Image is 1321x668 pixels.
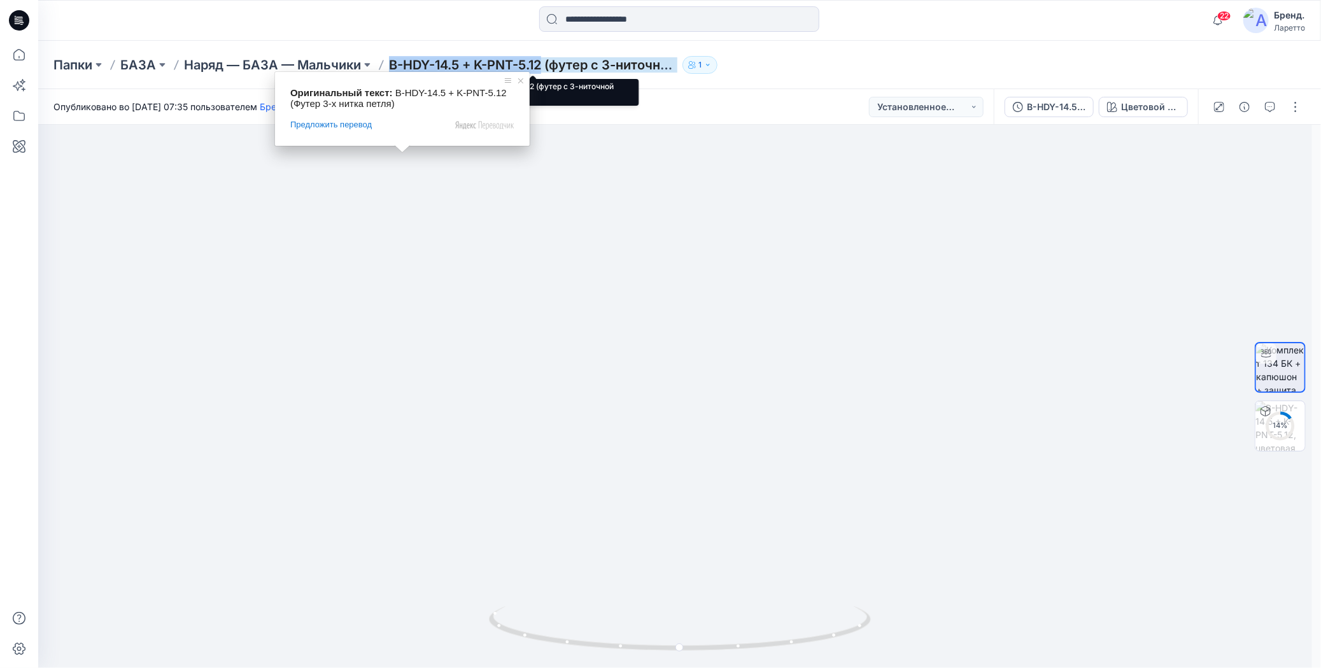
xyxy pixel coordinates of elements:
span: 22 [1217,11,1231,21]
a: БАЗА [120,56,156,74]
p: 1 [698,58,702,72]
div: 14 % [1265,420,1296,431]
ya-tr-span: Ларетто [1274,23,1305,32]
ya-tr-span: Наряд — БАЗА — Мальчики [184,57,361,73]
img: Комплект 134 БК + капюшон + защита [1256,343,1304,392]
button: B-HDY-14.5 + K-PNT-5.12 [1005,97,1094,117]
span: Предложить перевод [290,119,372,131]
ya-tr-span: БАЗА [120,57,156,73]
ya-tr-span: Опубликовано во [DATE] 07:35 пользователем [53,101,257,112]
img: аватар [1243,8,1269,33]
ya-tr-span: Бренд. [1274,10,1304,20]
button: 1 [682,56,717,74]
button: Цветовой путь 1 [1099,97,1188,117]
ya-tr-span: Цветовой путь 1 [1121,101,1194,112]
ya-tr-span: Папки [53,57,92,73]
a: Бренд . [260,101,292,112]
span: Оригинальный текст: [290,87,393,98]
span: B-HDY-14.5 + K-PNT-5.12 (Футер 3-х нитка петля) [290,87,509,109]
a: Папки [53,56,92,74]
a: Наряд — БАЗА — Мальчики [184,56,361,74]
button: Подробные сведения [1234,97,1255,117]
ya-tr-span: B-HDY-14.5 + K-PNT-5.12 (футер с 3-ниточной петлей) [389,57,728,73]
ya-tr-span: B-HDY-14.5 + K-PNT-5.12 [1027,101,1138,112]
img: B-HDY-14.5 + K-PNT-5.12, цветовая гамма 1 [1255,401,1305,451]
